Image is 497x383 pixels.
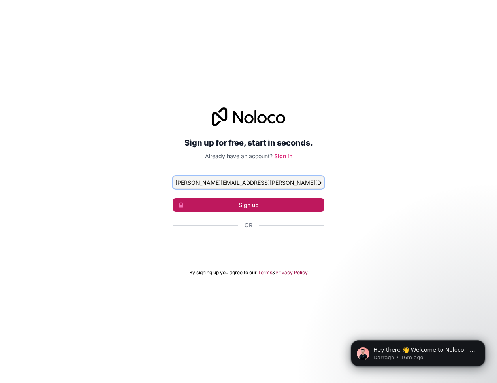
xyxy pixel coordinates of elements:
[205,153,273,159] span: Already have an account?
[169,238,328,255] iframe: Sign in with Google Button
[339,324,497,379] iframe: Intercom notifications message
[173,176,324,189] input: Email address
[274,153,292,159] a: Sign in
[258,269,272,276] a: Terms
[272,269,275,276] span: &
[173,198,324,212] button: Sign up
[189,269,257,276] span: By signing up you agree to our
[275,269,308,276] a: Privacy Policy
[173,136,324,150] h2: Sign up for free, start in seconds.
[245,221,252,229] span: Or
